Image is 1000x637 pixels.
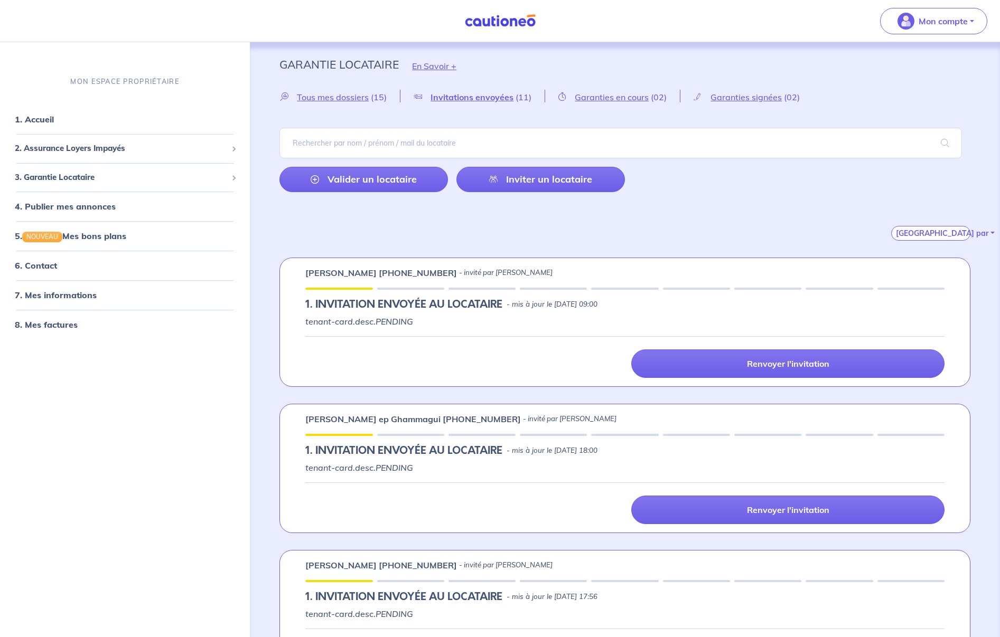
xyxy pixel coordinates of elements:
a: 4. Publier mes annonces [15,201,116,212]
div: state: PENDING, Context: IN-LANDLORD [305,444,945,457]
a: Valider un locataire [279,167,448,192]
p: - mis à jour le [DATE] 09:00 [507,299,597,310]
p: [PERSON_NAME] [PHONE_NUMBER] [305,559,457,572]
a: Renvoyer l'invitation [631,349,945,378]
a: 6. Contact [15,260,57,271]
span: Garanties signées [711,92,782,102]
div: 5.NOUVEAUMes bons plans [4,225,246,246]
a: Invitations envoyées(11) [400,92,545,102]
span: Invitations envoyées [431,92,513,102]
a: 7. Mes informations [15,290,97,300]
input: Rechercher par nom / prénom / mail du locataire [279,128,962,158]
div: state: PENDING, Context: IN-LANDLORD [305,298,945,311]
span: search [928,128,962,158]
span: 2. Assurance Loyers Impayés [15,142,227,155]
div: 2. Assurance Loyers Impayés [4,138,246,159]
div: 3. Garantie Locataire [4,167,246,187]
span: Garanties en cours [575,92,649,102]
div: 7. Mes informations [4,284,246,306]
p: Renvoyer l'invitation [747,505,829,515]
div: 1. Accueil [4,109,246,130]
img: illu_account_valid_menu.svg [898,13,914,30]
a: 1. Accueil [15,114,54,125]
span: (02) [784,92,800,102]
p: - invité par [PERSON_NAME] [523,414,616,424]
p: [PERSON_NAME] [PHONE_NUMBER] [305,267,457,279]
p: tenant-card.desc.PENDING [305,315,945,328]
h5: 1.︎ INVITATION ENVOYÉE AU LOCATAIRE [305,298,502,311]
p: - invité par [PERSON_NAME] [459,560,553,571]
div: 8. Mes factures [4,314,246,335]
span: (11) [516,92,531,102]
p: tenant-card.desc.PENDING [305,607,945,620]
p: - invité par [PERSON_NAME] [459,268,553,278]
a: Renvoyer l'invitation [631,496,945,524]
a: Garanties signées(02) [680,92,813,102]
a: 8. Mes factures [15,319,78,330]
p: tenant-card.desc.PENDING [305,461,945,474]
button: [GEOGRAPHIC_DATA] par [891,226,970,241]
a: Inviter un locataire [456,167,625,192]
a: Tous mes dossiers(15) [279,92,400,102]
p: Garantie Locataire [279,55,399,74]
h5: 1.︎ INVITATION ENVOYÉE AU LOCATAIRE [305,591,502,603]
span: (15) [371,92,387,102]
p: [PERSON_NAME] ep Ghammagui [PHONE_NUMBER] [305,413,521,425]
span: (02) [651,92,667,102]
p: - mis à jour le [DATE] 17:56 [507,592,597,602]
a: 5.NOUVEAUMes bons plans [15,231,126,241]
p: Renvoyer l'invitation [747,358,829,369]
p: MON ESPACE PROPRIÉTAIRE [70,77,179,87]
span: 3. Garantie Locataire [15,171,227,183]
p: - mis à jour le [DATE] 18:00 [507,445,597,456]
button: En Savoir + [399,51,470,81]
a: Garanties en cours(02) [545,92,680,102]
p: Mon compte [919,15,968,27]
img: Cautioneo [461,14,540,27]
span: Tous mes dossiers [297,92,369,102]
h5: 1.︎ INVITATION ENVOYÉE AU LOCATAIRE [305,444,502,457]
button: illu_account_valid_menu.svgMon compte [880,8,987,34]
div: state: PENDING, Context: IN-LANDLORD [305,591,945,603]
div: 4. Publier mes annonces [4,196,246,217]
div: 6. Contact [4,255,246,276]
